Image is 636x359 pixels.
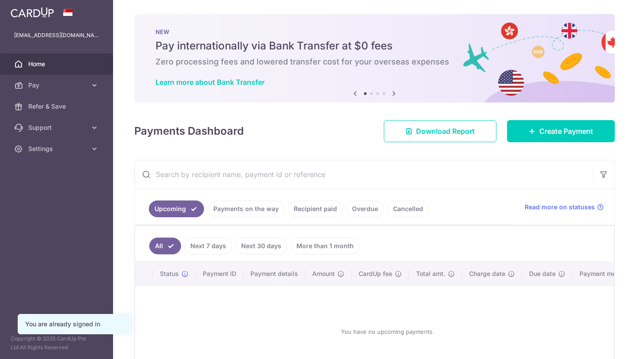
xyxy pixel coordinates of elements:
span: Charge date [469,269,505,278]
iframe: Opens a widget where you can find more information [579,333,627,355]
a: More than 1 month [291,238,360,254]
input: Search by recipient name, payment id or reference [135,160,593,189]
a: Cancelled [387,200,429,217]
img: CardUp [11,7,54,18]
span: Refer & Save [28,102,87,111]
a: All [149,238,181,254]
span: Status [160,269,179,278]
h6: Zero processing fees and lowered transfer cost for your overseas expenses [155,57,594,67]
a: Create Payment [507,120,615,142]
a: Learn more about Bank Transfer [155,78,265,87]
a: Recipient paid [288,200,343,217]
div: You are already signed in [25,320,123,329]
span: Settings [28,144,87,153]
a: Upcoming [149,200,204,217]
span: Support [28,123,87,132]
span: Due date [529,269,556,278]
a: Overdue [346,200,384,217]
a: Next 30 days [235,238,287,254]
th: Payment details [243,262,305,285]
span: CardUp fee [359,269,392,278]
p: NEW [155,28,594,35]
img: Bank transfer banner [134,14,615,102]
span: Amount [312,269,335,278]
a: Download Report [384,120,496,142]
p: [EMAIL_ADDRESS][DOMAIN_NAME] [14,31,99,40]
span: Home [28,60,87,68]
h5: Pay internationally via Bank Transfer at $0 fees [155,39,594,53]
a: Read more on statuses [525,203,604,212]
span: Total amt. [416,269,445,278]
a: Next 7 days [185,238,232,254]
span: Create Payment [539,126,593,136]
th: Payment ID [196,262,243,285]
span: Pay [28,81,87,90]
span: Download Report [416,126,475,136]
a: Payments on the way [208,200,284,217]
span: Read more on statuses [525,203,595,212]
h4: Payments Dashboard [134,123,244,139]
